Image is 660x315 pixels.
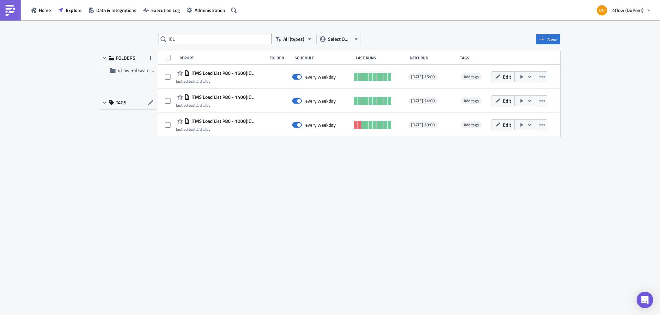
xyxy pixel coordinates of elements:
[316,34,361,44] button: Select Owner
[612,7,643,14] span: 4flow (DuPont)
[27,5,54,15] button: Home
[411,74,435,80] span: [DATE] 15:00
[593,3,655,18] button: 4flow (DuPont)
[194,102,206,108] time: 2025-05-16T13:57:05Z
[116,55,135,61] span: FOLDERS
[547,36,557,43] span: New
[464,73,479,80] span: Add tags
[305,98,336,104] div: every weekday
[356,55,406,60] div: Last Runs
[503,97,511,104] span: Edit
[183,5,229,15] button: Administration
[492,71,515,82] button: Edit
[461,121,482,128] span: Add tags
[461,97,482,104] span: Add tags
[272,34,316,44] button: All (types)
[411,98,435,104] span: [DATE] 14:00
[158,34,272,44] input: Search Reports
[179,55,266,60] div: Report
[176,103,254,108] div: last edited by
[269,55,291,60] div: Folder
[410,55,457,60] div: Next Run
[637,292,653,308] div: Open Intercom Messenger
[190,118,254,124] span: iTMS Load List P80 - 1000|JCL
[328,35,351,43] span: Select Owner
[195,7,225,14] span: Administration
[536,34,560,44] button: New
[194,126,206,132] time: 2025-05-16T13:54:02Z
[295,55,352,60] div: Schedule
[66,7,81,14] span: Explore
[96,7,136,14] span: Data & Integrations
[194,78,206,84] time: 2025-05-16T14:00:29Z
[140,5,183,15] button: Execution Log
[461,73,482,80] span: Add tags
[460,55,489,60] div: Tags
[118,67,160,74] span: 4flow Software KAM
[151,7,180,14] span: Execution Log
[464,97,479,104] span: Add tags
[116,100,126,106] span: TAGS
[305,74,336,80] div: every weekday
[411,122,435,128] span: [DATE] 10:00
[176,127,254,132] div: last edited by
[54,5,85,15] button: Explore
[305,122,336,128] div: every weekday
[503,73,511,80] span: Edit
[85,5,140,15] button: Data & Integrations
[5,5,16,16] img: PushMetrics
[39,7,51,14] span: Home
[190,94,254,100] span: iTMS Load List P80 - 1400|JCL
[492,95,515,106] button: Edit
[503,121,511,128] span: Edit
[190,70,254,76] span: iTMS Load List P80 - 1500|JCL
[492,119,515,130] button: Edit
[464,121,479,128] span: Add tags
[596,4,608,16] img: Avatar
[283,35,304,43] span: All (types)
[176,79,254,84] div: last edited by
